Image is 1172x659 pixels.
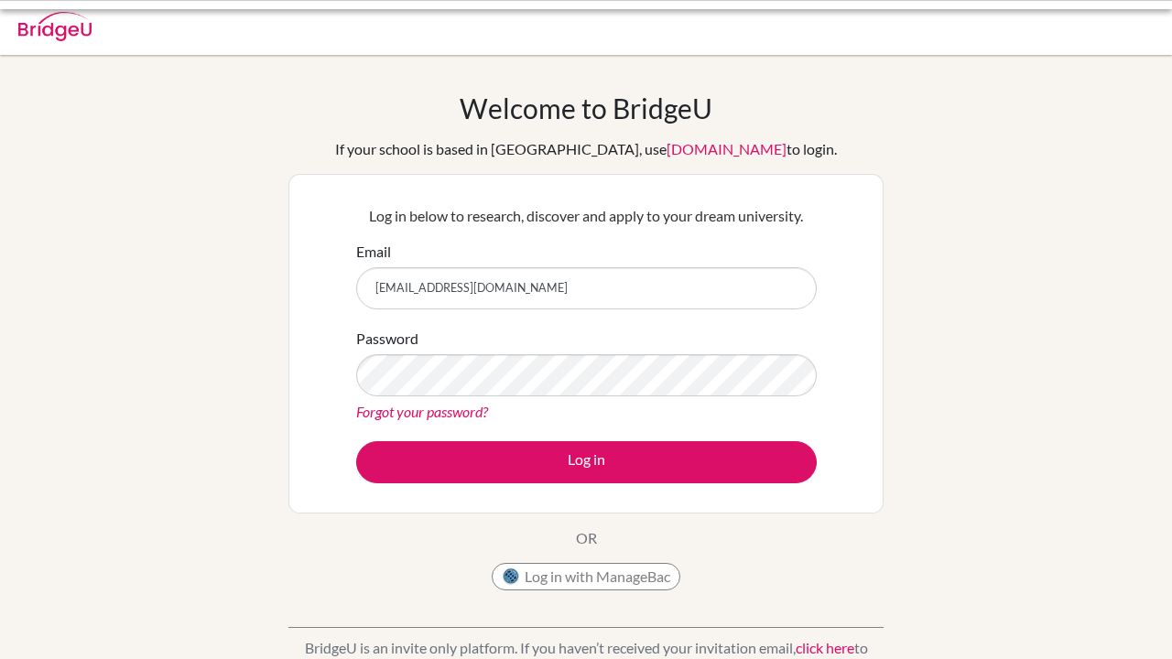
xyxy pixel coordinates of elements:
h1: Welcome to BridgeU [460,92,712,124]
a: [DOMAIN_NAME] [667,140,787,157]
a: Forgot your password? [356,403,488,420]
label: Password [356,328,418,350]
a: click here [796,639,854,656]
button: Log in [356,441,817,483]
p: OR [576,527,597,549]
img: Bridge-U [18,12,92,41]
div: If your school is based in [GEOGRAPHIC_DATA], use to login. [335,138,837,160]
button: Log in with ManageBac [492,563,680,590]
label: Email [356,241,391,263]
p: Log in below to research, discover and apply to your dream university. [356,205,817,227]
